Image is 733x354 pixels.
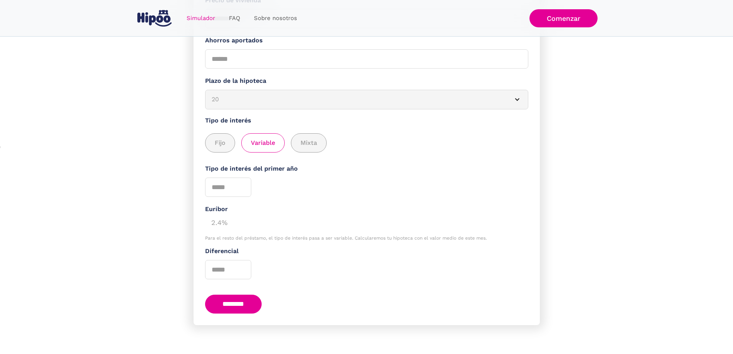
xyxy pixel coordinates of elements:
[205,164,528,174] label: Tipo de interés del primer año
[205,36,528,45] label: Ahorros aportados
[205,116,528,126] label: Tipo de interés
[251,138,275,148] span: Variable
[247,11,304,26] a: Sobre nosotros
[205,247,528,256] label: Diferencial
[180,11,222,26] a: Simulador
[205,133,528,153] div: add_description_here
[301,138,317,148] span: Mixta
[215,138,225,148] span: Fijo
[212,95,503,104] div: 20
[136,7,174,30] a: home
[205,205,528,214] div: Euríbor
[205,235,528,241] div: Para el resto del préstamo, el tipo de interés pasa a ser variable. Calcularemos tu hipoteca con ...
[529,9,598,27] a: Comenzar
[205,90,528,109] article: 20
[205,214,528,230] div: 2.4%
[205,76,528,86] label: Plazo de la hipoteca
[222,11,247,26] a: FAQ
